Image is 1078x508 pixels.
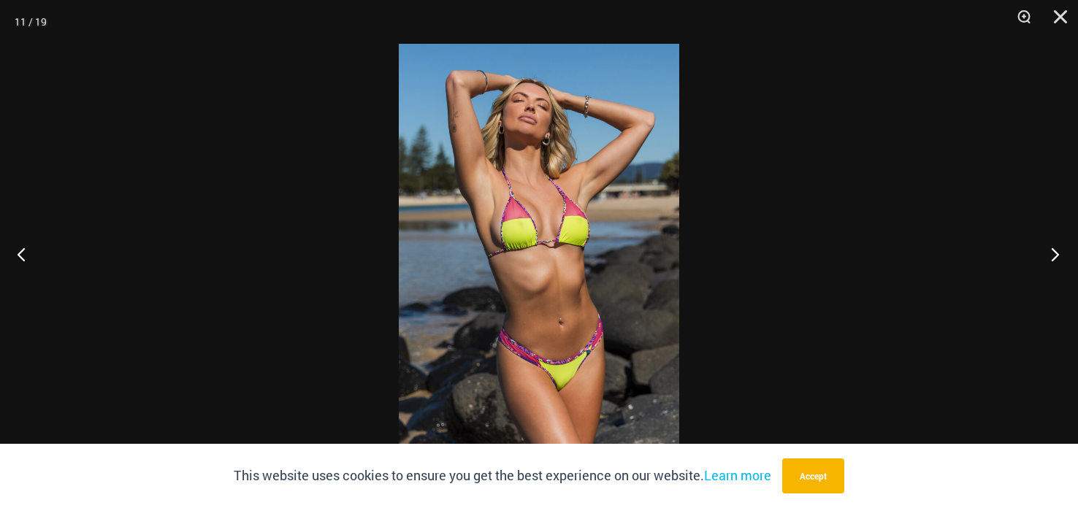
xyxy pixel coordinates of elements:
button: Next [1023,218,1078,290]
div: 11 / 19 [15,11,47,33]
button: Accept [782,458,844,493]
img: Coastal Bliss Leopard Sunset 3171 Tri Top 4371 Thong Bikini 03 [399,44,679,464]
p: This website uses cookies to ensure you get the best experience on our website. [234,465,771,487]
a: Learn more [704,466,771,484]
